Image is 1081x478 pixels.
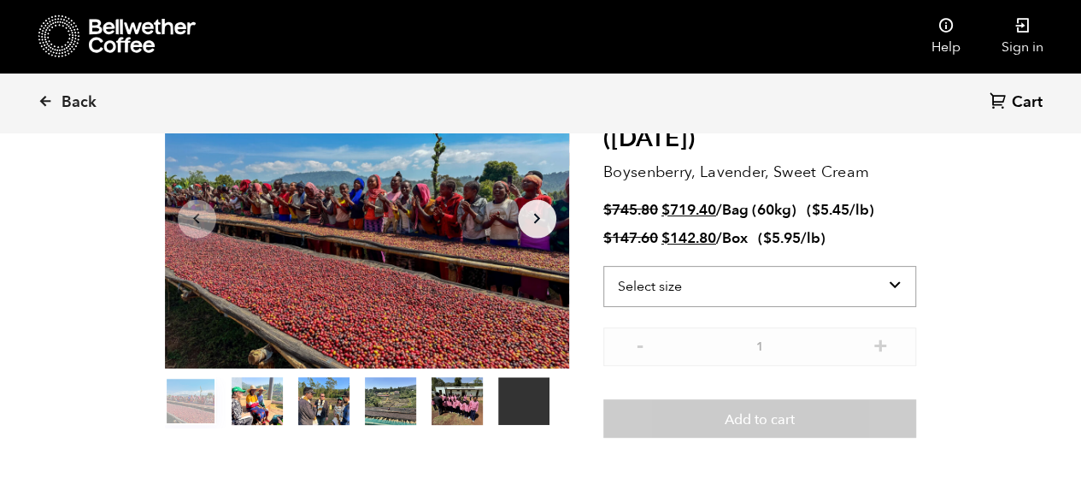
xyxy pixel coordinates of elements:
span: / [716,228,722,248]
span: ( ) [807,200,874,220]
span: /lb [849,200,869,220]
span: $ [603,200,612,220]
button: Add to cart [603,399,917,439]
span: /lb [801,228,820,248]
bdi: 147.60 [603,228,658,248]
video: Your browser does not support the video tag. [498,377,549,425]
bdi: 719.40 [661,200,716,220]
span: Box [722,228,748,248]
bdi: 745.80 [603,200,658,220]
bdi: 5.45 [812,200,849,220]
span: $ [661,228,670,248]
span: / [716,200,722,220]
span: Bag (60kg) [722,200,796,220]
span: ( ) [758,228,825,248]
span: Cart [1012,92,1043,113]
span: $ [812,200,820,220]
span: $ [661,200,670,220]
button: - [629,336,650,353]
h2: [PERSON_NAME] Natural ([DATE]) [603,97,917,154]
bdi: 5.95 [763,228,801,248]
bdi: 142.80 [661,228,716,248]
span: Back [62,92,97,113]
span: $ [763,228,772,248]
a: Cart [990,91,1047,115]
span: $ [603,228,612,248]
p: Boysenberry, Lavender, Sweet Cream [603,161,917,184]
button: + [869,336,890,353]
